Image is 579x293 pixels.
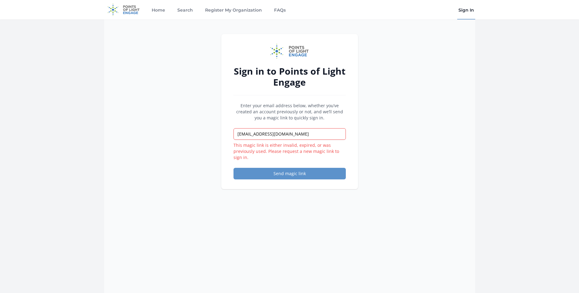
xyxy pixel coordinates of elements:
button: Send magic link [233,168,346,179]
p: This magic link is either invalid, expired, or was previously used. Please request a new magic li... [233,142,346,161]
p: Enter your email address below, whether you’ve created an account previously or not, and we’ll se... [233,103,346,121]
img: Points of Light Engage logo [270,44,309,58]
input: Email address [233,128,346,140]
h2: Sign in to Points of Light Engage [233,66,346,88]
